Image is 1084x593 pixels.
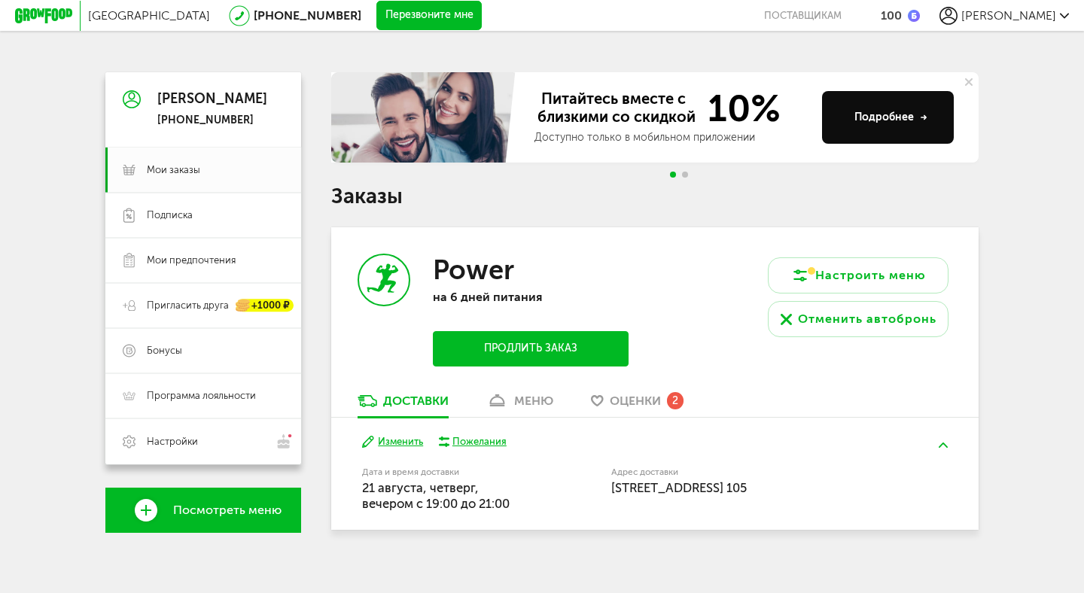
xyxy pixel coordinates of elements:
[254,8,361,23] a: [PHONE_NUMBER]
[479,393,561,417] a: меню
[157,114,267,127] div: [PHONE_NUMBER]
[961,8,1056,23] span: [PERSON_NAME]
[583,393,691,417] a: Оценки 2
[105,418,301,464] a: Настройки
[670,172,676,178] span: Go to slide 1
[433,254,514,286] h3: Power
[610,394,661,408] span: Оценки
[105,373,301,418] a: Программа лояльности
[236,300,294,312] div: +1000 ₽
[534,90,699,127] span: Питайтесь вместе с близкими со скидкой
[331,187,979,206] h1: Заказы
[438,435,507,449] button: Пожелания
[768,301,948,337] button: Отменить автобронь
[667,392,684,409] div: 2
[433,290,629,304] p: на 6 дней питания
[147,389,256,403] span: Программа лояльности
[383,394,449,408] div: Доставки
[682,172,688,178] span: Go to slide 2
[147,254,236,267] span: Мои предпочтения
[881,8,902,23] div: 100
[350,393,456,417] a: Доставки
[105,283,301,328] a: Пригласить друга +1000 ₽
[611,468,892,476] label: Адрес доставки
[534,130,810,145] div: Доступно только в мобильном приложении
[362,480,510,511] span: 21 августа, четверг, вечером c 19:00 до 21:00
[105,488,301,533] a: Посмотреть меню
[514,394,553,408] div: меню
[173,503,282,517] span: Посмотреть меню
[798,310,936,328] div: Отменить автобронь
[699,90,781,127] span: 10%
[147,344,182,357] span: Бонусы
[147,435,198,449] span: Настройки
[611,480,747,495] span: [STREET_ADDRESS] 105
[105,147,301,193] a: Мои заказы
[147,163,200,177] span: Мои заказы
[362,468,534,476] label: Дата и время доставки
[105,328,301,373] a: Бонусы
[822,91,954,144] button: Подробнее
[908,10,920,22] img: bonus_b.cdccf46.png
[452,435,507,449] div: Пожелания
[147,299,229,312] span: Пригласить друга
[88,8,210,23] span: [GEOGRAPHIC_DATA]
[854,110,927,125] div: Подробнее
[433,331,629,366] button: Продлить заказ
[157,92,267,107] div: [PERSON_NAME]
[939,442,948,448] img: arrow-up-green.5eb5f82.svg
[105,193,301,238] a: Подписка
[768,257,948,293] button: Настроить меню
[362,435,423,449] button: Изменить
[105,238,301,283] a: Мои предпочтения
[147,208,193,222] span: Подписка
[376,1,482,31] button: Перезвоните мне
[331,72,519,163] img: family-banner.579af9d.jpg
